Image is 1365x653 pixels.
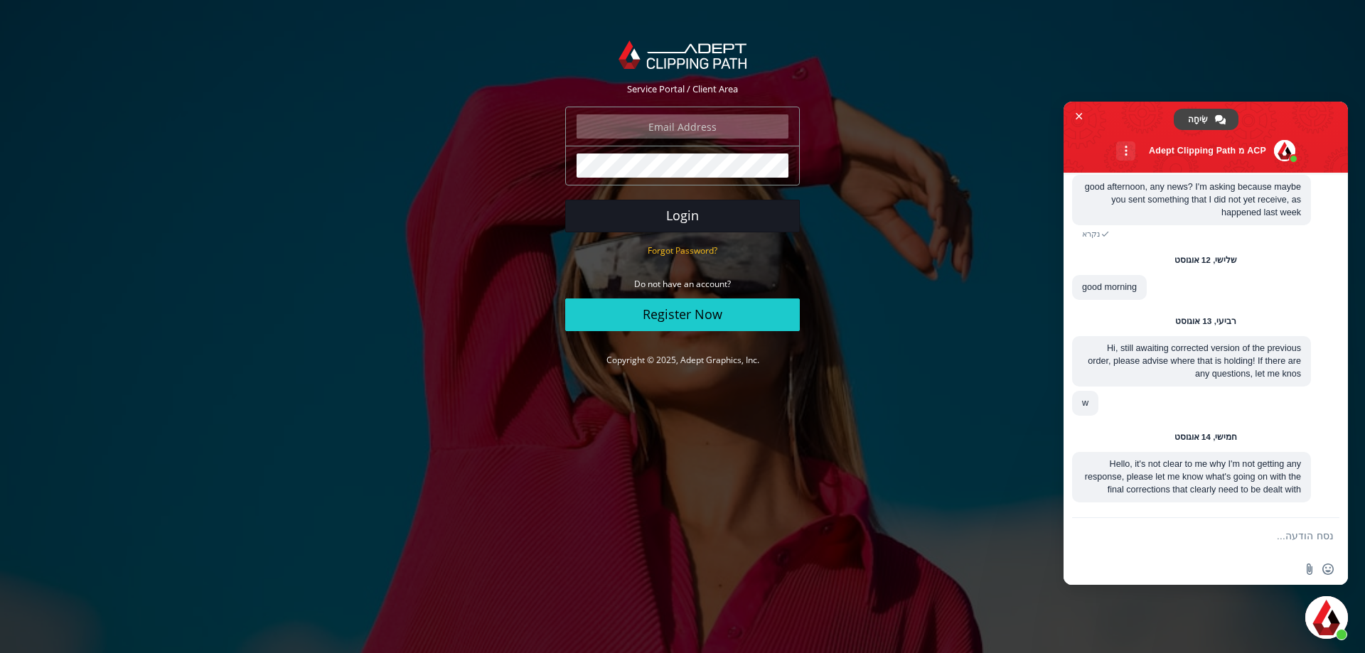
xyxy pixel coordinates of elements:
[1175,318,1236,326] div: רביעי, 13 אוגוסט
[565,298,800,331] a: Register Now
[1085,459,1301,495] span: Hello, it's not clear to me why I'm not getting any response, please let me know what's going on ...
[1174,433,1238,442] div: חמישי, 14 אוגוסט
[1106,518,1334,554] textarea: נסח הודעה...
[627,82,738,95] span: Service Portal / Client Area
[565,200,800,232] button: Login
[1304,563,1315,575] span: שלח קובץ
[606,354,759,366] a: Copyright © 2025, Adept Graphics, Inc.
[619,41,746,69] img: Adept Graphics
[1085,182,1301,217] span: good afternoon, any news? I'm asking because maybe you sent something that I did not yet receive,...
[577,114,788,139] input: Email Address
[1082,229,1100,239] span: נקרא
[1174,257,1238,265] div: שלישי, 12 אוגוסט
[1072,109,1087,124] span: סגור צ'אט
[1082,282,1137,292] span: good morning
[1082,398,1088,408] span: w
[1305,596,1348,639] a: סגור צ'אט
[1174,109,1238,130] a: שִׂיחָה
[1188,109,1208,130] span: שִׂיחָה
[634,278,731,290] small: Do not have an account?
[648,244,717,257] a: Forgot Password?
[1088,343,1301,379] span: Hi, still awaiting corrected version of the previous order, please advise where that is holding! ...
[1322,563,1334,575] span: הוספת אימוג׳י
[648,244,717,257] small: Forgot Password?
